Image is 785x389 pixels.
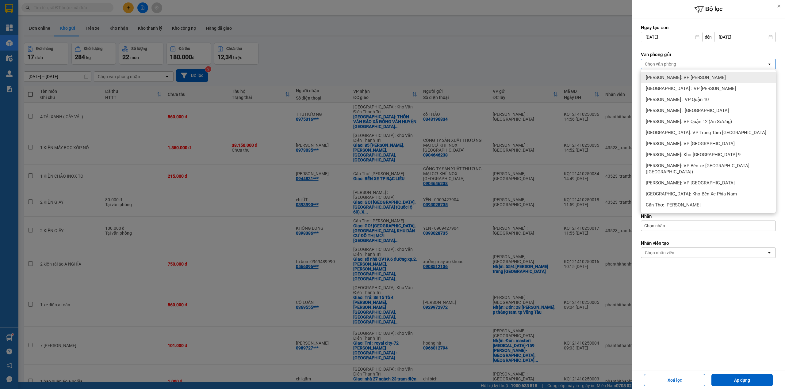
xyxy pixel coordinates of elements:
span: [PERSON_NAME] : [GEOGRAPHIC_DATA] [646,108,729,114]
span: [PERSON_NAME]: VP [GEOGRAPHIC_DATA] [646,180,735,186]
button: Áp dụng [711,374,773,386]
span: [GEOGRAPHIC_DATA]: VP Trung Tâm [GEOGRAPHIC_DATA] [646,130,766,136]
input: Select a date. [641,32,702,42]
input: Select a date. [714,32,775,42]
svg: open [767,250,772,255]
div: Chọn nhân viên [645,250,674,256]
svg: open [767,62,772,66]
button: Xoá lọc [644,374,705,386]
h6: Bộ lọc [632,5,785,14]
label: Văn phòng gửi [641,51,776,58]
span: [PERSON_NAME]: VP Quận 12 (An Sương) [646,119,732,125]
span: [PERSON_NAME]: VP [PERSON_NAME] [646,74,726,81]
div: Chọn văn phòng [645,61,676,67]
span: [PERSON_NAME]: VP [GEOGRAPHIC_DATA] [646,141,735,147]
label: Nhân viên tạo [641,240,776,246]
span: đến [705,34,712,40]
span: [PERSON_NAME] : VP Quận 10 [646,96,709,103]
span: [PERSON_NAME]: Kho [GEOGRAPHIC_DATA] 9 [646,152,741,158]
label: Nhãn [641,213,776,219]
label: Ngày tạo đơn [641,25,776,31]
span: Chọn nhãn [644,223,665,229]
span: [PERSON_NAME]: VP Bến xe [GEOGRAPHIC_DATA] ([GEOGRAPHIC_DATA]) [646,163,773,175]
span: [GEOGRAPHIC_DATA]: Kho Bến Xe Phía Nam [646,191,737,197]
span: [GEOGRAPHIC_DATA] : VP [PERSON_NAME] [646,85,736,92]
ul: Menu [641,70,776,213]
span: Cần Thơ: [PERSON_NAME] [646,202,701,208]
